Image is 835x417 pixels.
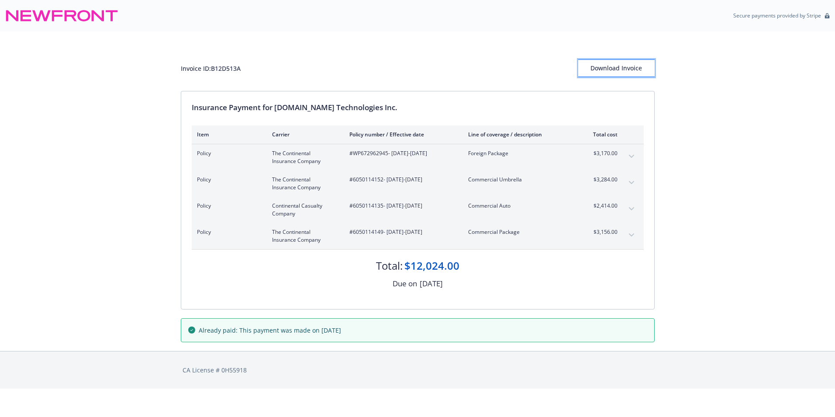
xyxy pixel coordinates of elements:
span: $3,156.00 [585,228,618,236]
span: $3,170.00 [585,149,618,157]
div: CA License # 0H55918 [183,365,653,375]
div: $12,024.00 [404,258,459,273]
div: Insurance Payment for [DOMAIN_NAME] Technologies Inc. [192,102,644,113]
span: The Continental Insurance Company [272,176,335,191]
span: $2,414.00 [585,202,618,210]
span: #6050114152 - [DATE]-[DATE] [349,176,454,184]
button: expand content [625,202,638,216]
span: #6050114149 - [DATE]-[DATE] [349,228,454,236]
span: Commercial Auto [468,202,571,210]
span: Policy [197,202,258,210]
span: #6050114135 - [DATE]-[DATE] [349,202,454,210]
span: Policy [197,228,258,236]
span: Continental Casualty Company [272,202,335,218]
span: Commercial Package [468,228,571,236]
span: $3,284.00 [585,176,618,184]
div: PolicyThe Continental Insurance Company#6050114152- [DATE]-[DATE]Commercial Umbrella$3,284.00expa... [192,170,644,197]
div: [DATE] [420,278,443,289]
span: Foreign Package [468,149,571,157]
span: Policy [197,176,258,184]
div: Invoice ID: B12D513A [181,64,241,73]
span: The Continental Insurance Company [272,228,335,244]
span: The Continental Insurance Company [272,149,335,165]
div: PolicyContinental Casualty Company#6050114135- [DATE]-[DATE]Commercial Auto$2,414.00expand content [192,197,644,223]
span: Already paid: This payment was made on [DATE] [199,326,341,335]
button: expand content [625,228,638,242]
button: Download Invoice [578,59,655,77]
p: Secure payments provided by Stripe [733,12,821,19]
button: expand content [625,176,638,190]
div: Total: [376,258,403,273]
div: Policy number / Effective date [349,131,454,138]
div: Total cost [585,131,618,138]
div: PolicyThe Continental Insurance Company#6050114149- [DATE]-[DATE]Commercial Package$3,156.00expan... [192,223,644,249]
button: expand content [625,149,638,163]
div: Download Invoice [578,60,655,76]
div: Item [197,131,258,138]
div: Carrier [272,131,335,138]
div: PolicyThe Continental Insurance Company#WP672962945- [DATE]-[DATE]Foreign Package$3,170.00expand ... [192,144,644,170]
span: Policy [197,149,258,157]
div: Line of coverage / description [468,131,571,138]
span: Commercial Umbrella [468,176,571,184]
div: Due on [393,278,417,289]
span: #WP672962945 - [DATE]-[DATE] [349,149,454,157]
